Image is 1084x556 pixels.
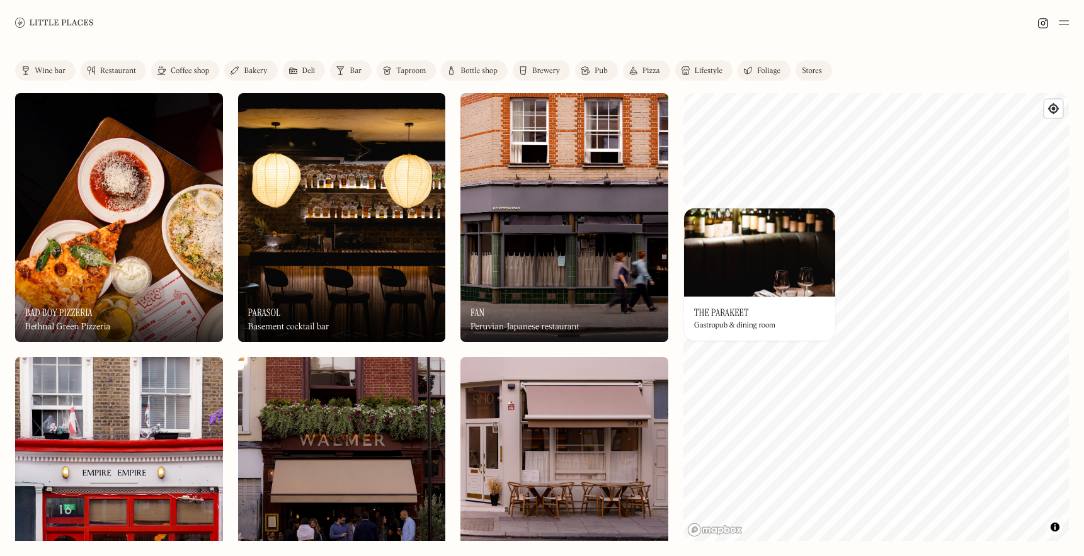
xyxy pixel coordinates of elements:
[595,67,608,75] div: Pub
[802,67,822,75] div: Stores
[684,208,835,297] img: The Parakeet
[738,60,790,81] a: Foliage
[25,307,93,319] h3: Bad Boy Pizzeria
[460,93,668,342] img: Fan
[224,60,277,81] a: Bakery
[441,60,508,81] a: Bottle shop
[377,60,436,81] a: Taproom
[151,60,219,81] a: Coffee shop
[244,67,267,75] div: Bakery
[330,60,372,81] a: Bar
[1051,520,1059,534] span: Toggle attribution
[15,60,76,81] a: Wine bar
[460,93,668,342] a: FanFanFanPeruvian-Japanese restaurant
[238,93,446,342] img: Parasol
[575,60,618,81] a: Pub
[796,60,832,81] a: Stores
[15,93,223,342] img: Bad Boy Pizzeria
[687,523,743,537] a: Mapbox homepage
[1044,99,1063,118] button: Find my location
[81,60,146,81] a: Restaurant
[757,67,780,75] div: Foliage
[684,208,835,341] a: The ParakeetThe ParakeetThe ParakeetGastropub & dining room
[248,307,281,319] h3: Parasol
[100,67,136,75] div: Restaurant
[694,321,775,330] div: Gastropub & dining room
[471,307,484,319] h3: Fan
[35,67,66,75] div: Wine bar
[471,322,579,332] div: Peruvian-Japanese restaurant
[25,322,110,332] div: Bethnal Green Pizzeria
[460,67,498,75] div: Bottle shop
[350,67,362,75] div: Bar
[695,67,722,75] div: Lifestyle
[623,60,670,81] a: Pizza
[1047,519,1063,535] button: Toggle attribution
[15,93,223,342] a: Bad Boy PizzeriaBad Boy PizzeriaBad Boy PizzeriaBethnal Green Pizzeria
[694,307,749,319] h3: The Parakeet
[642,67,660,75] div: Pizza
[396,67,426,75] div: Taproom
[683,93,1069,541] canvas: Map
[248,322,329,332] div: Basement cocktail bar
[532,67,560,75] div: Brewery
[302,67,316,75] div: Deli
[675,60,733,81] a: Lifestyle
[238,93,446,342] a: ParasolParasolParasolBasement cocktail bar
[283,60,326,81] a: Deli
[513,60,570,81] a: Brewery
[171,67,209,75] div: Coffee shop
